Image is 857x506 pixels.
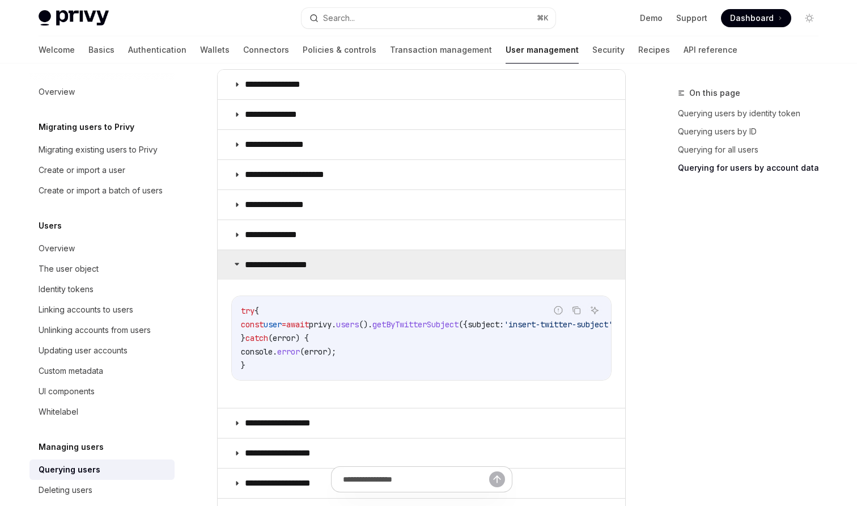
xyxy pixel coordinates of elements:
a: Querying users by ID [678,123,828,141]
a: Recipes [638,36,670,64]
div: Whitelabel [39,405,78,419]
div: The user object [39,262,99,276]
h5: Users [39,219,62,233]
a: Wallets [200,36,230,64]
a: Connectors [243,36,289,64]
span: getByTwitterSubject [372,319,459,330]
div: UI components [39,385,95,398]
a: Overview [29,238,175,259]
span: error [273,333,295,343]
a: Policies & controls [303,36,376,64]
a: Querying for all users [678,141,828,159]
span: On this page [689,86,740,100]
button: Copy the contents from the code block [569,303,584,318]
div: Deleting users [39,483,92,497]
h5: Migrating users to Privy [39,120,134,134]
a: Deleting users [29,480,175,500]
button: Send message [489,471,505,487]
span: try [241,306,254,316]
img: light logo [39,10,109,26]
span: users [336,319,359,330]
a: Unlinking accounts from users [29,320,175,340]
a: Basics [88,36,114,64]
button: Ask AI [587,303,602,318]
div: Linking accounts to users [39,303,133,317]
span: console [241,347,273,357]
span: ⌘ K [537,14,549,23]
a: Identity tokens [29,279,175,300]
a: Querying users by identity token [678,104,828,123]
span: ( [268,333,273,343]
a: Support [676,12,707,24]
span: { [254,306,259,316]
button: Search...⌘K [302,8,555,28]
div: Overview [39,85,75,99]
a: Updating user accounts [29,340,175,361]
a: Create or import a user [29,160,175,180]
a: Welcome [39,36,75,64]
div: Updating user accounts [39,344,128,357]
a: Transaction management [390,36,492,64]
span: error [304,347,327,357]
span: const [241,319,264,330]
span: Dashboard [730,12,774,24]
div: Unlinking accounts from users [39,323,151,337]
span: error [277,347,300,357]
a: UI components [29,381,175,402]
a: Create or import a batch of users [29,180,175,201]
a: Linking accounts to users [29,300,175,320]
span: . [273,347,277,357]
span: } [241,333,245,343]
span: privy [309,319,332,330]
a: Custom metadata [29,361,175,381]
div: Overview [39,242,75,255]
div: Search... [323,11,355,25]
a: The user object [29,259,175,279]
div: Create or import a batch of users [39,184,163,197]
div: Custom metadata [39,364,103,378]
div: Create or import a user [39,163,125,177]
span: ( [300,347,304,357]
span: user [264,319,282,330]
a: Migrating existing users to Privy [29,140,175,160]
a: API reference [684,36,737,64]
div: Identity tokens [39,282,94,296]
span: subject: [468,319,504,330]
div: Querying users [39,463,100,477]
a: Querying users [29,459,175,480]
button: Toggle dark mode [800,9,818,27]
a: Authentication [128,36,186,64]
span: await [286,319,309,330]
div: Migrating existing users to Privy [39,143,158,157]
span: ) { [295,333,309,343]
span: 'insert-twitter-subject' [504,319,613,330]
button: Report incorrect code [551,303,566,318]
a: Whitelabel [29,402,175,422]
span: catch [245,333,268,343]
h5: Managing users [39,440,104,454]
span: (). [359,319,372,330]
a: Dashboard [721,9,791,27]
a: Demo [640,12,663,24]
a: User management [506,36,579,64]
span: } [241,360,245,370]
span: . [332,319,336,330]
span: = [282,319,286,330]
span: ({ [459,319,468,330]
input: Ask a question... [343,467,489,492]
a: Overview [29,82,175,102]
a: Security [592,36,625,64]
span: ); [327,347,336,357]
a: Querying for users by account data [678,159,828,177]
